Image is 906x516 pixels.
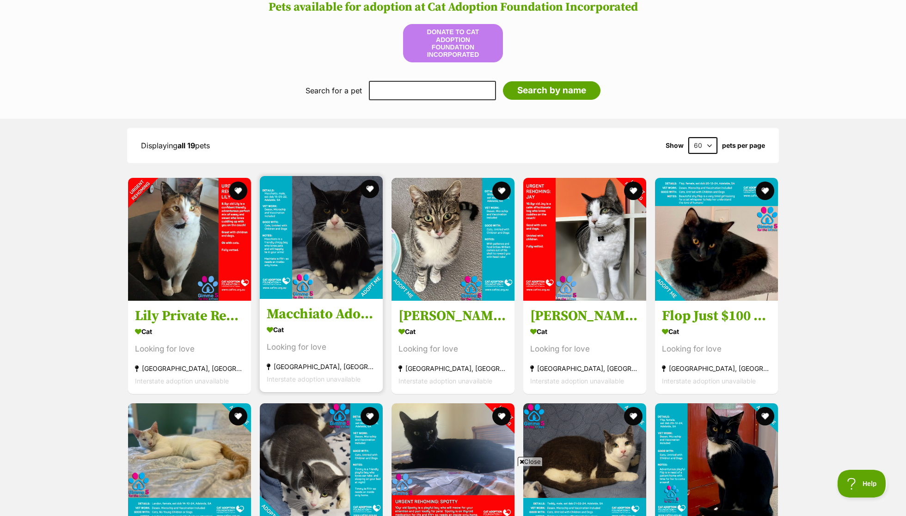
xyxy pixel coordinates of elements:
[492,407,511,425] button: favourite
[229,182,247,200] button: favourite
[530,308,639,325] h3: [PERSON_NAME] Private Rehoming No Charge!
[666,142,684,149] span: Show
[403,24,503,62] button: Donate to Cat Adoption Foundation Incorporated
[267,323,376,337] div: Cat
[838,470,888,498] iframe: Help Scout Beacon - Open
[229,407,247,425] button: favourite
[135,377,229,385] span: Interstate adoption unavailable
[135,343,244,356] div: Looking for love
[662,325,771,339] div: Cat
[530,325,639,339] div: Cat
[530,363,639,375] div: [GEOGRAPHIC_DATA], [GEOGRAPHIC_DATA]
[530,343,639,356] div: Looking for love
[267,306,376,323] h3: Macchiato Adoption Fee Waived!
[267,361,376,373] div: [GEOGRAPHIC_DATA], [GEOGRAPHIC_DATA]
[756,407,774,425] button: favourite
[392,301,514,395] a: [PERSON_NAME] Only $50 Prices will rise soon! Cat Looking for love [GEOGRAPHIC_DATA], [GEOGRAPHIC...
[267,376,361,383] span: Interstate adoption unavailable
[662,363,771,375] div: [GEOGRAPHIC_DATA], [GEOGRAPHIC_DATA]
[523,301,646,395] a: [PERSON_NAME] Private Rehoming No Charge! Cat Looking for love [GEOGRAPHIC_DATA], [GEOGRAPHIC_DAT...
[306,86,362,95] label: Search for a pet
[655,301,778,395] a: Flop Just $100 Limited Time! Cat Looking for love [GEOGRAPHIC_DATA], [GEOGRAPHIC_DATA] Interstate...
[398,325,508,339] div: Cat
[361,180,379,198] button: favourite
[523,178,646,301] img: Jay Private Rehoming No Charge!
[260,176,383,299] img: Macchiato Adoption Fee Waived!
[398,308,508,325] h3: [PERSON_NAME] Only $50 Prices will rise soon!
[135,363,244,375] div: [GEOGRAPHIC_DATA], [GEOGRAPHIC_DATA]
[503,81,600,100] input: Search by name
[135,308,244,325] h3: Lily Private Rehoming No Charge!
[9,0,897,14] h2: Pets available for adoption at Cat Adoption Foundation Incorporated
[492,182,511,200] button: favourite
[662,377,756,385] span: Interstate adoption unavailable
[662,343,771,356] div: Looking for love
[392,178,514,301] img: William Only $50 Prices will rise soon!
[229,470,677,511] iframe: Advertisement
[756,182,774,200] button: favourite
[128,178,251,301] img: Lily Private Rehoming No Charge!
[260,299,383,393] a: Macchiato Adoption Fee Waived! Cat Looking for love [GEOGRAPHIC_DATA], [GEOGRAPHIC_DATA] Intersta...
[178,141,195,150] strong: all 19
[398,363,508,375] div: [GEOGRAPHIC_DATA], [GEOGRAPHIC_DATA]
[361,407,379,425] button: favourite
[518,457,543,466] span: Close
[128,301,251,395] a: Lily Private Rehoming No Charge! Cat Looking for love [GEOGRAPHIC_DATA], [GEOGRAPHIC_DATA] Inters...
[141,141,210,150] span: Displaying pets
[135,325,244,339] div: Cat
[530,377,624,385] span: Interstate adoption unavailable
[398,343,508,356] div: Looking for love
[398,377,492,385] span: Interstate adoption unavailable
[624,182,643,200] button: favourite
[267,341,376,354] div: Looking for love
[662,308,771,325] h3: Flop Just $100 Limited Time!
[722,142,765,149] label: pets per page
[624,407,643,425] button: favourite
[655,178,778,301] img: Flop Just $100 Limited Time!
